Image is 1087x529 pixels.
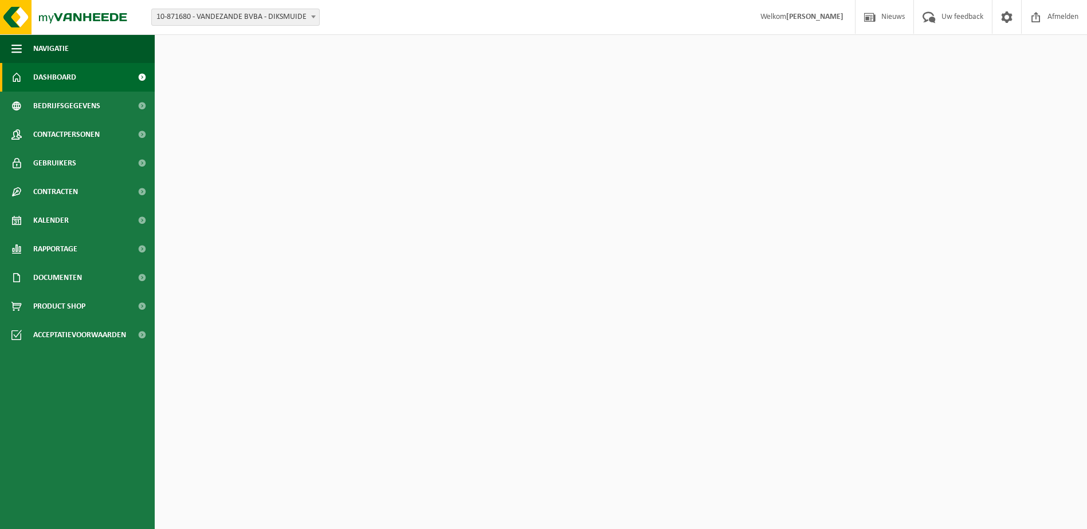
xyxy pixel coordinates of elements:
span: Acceptatievoorwaarden [33,321,126,349]
span: Rapportage [33,235,77,263]
span: Product Shop [33,292,85,321]
span: Contactpersonen [33,120,100,149]
span: 10-871680 - VANDEZANDE BVBA - DIKSMUIDE [151,9,320,26]
span: Navigatie [33,34,69,63]
span: Gebruikers [33,149,76,177]
span: Dashboard [33,63,76,92]
span: Contracten [33,177,78,206]
span: Bedrijfsgegevens [33,92,100,120]
span: Kalender [33,206,69,235]
span: 10-871680 - VANDEZANDE BVBA - DIKSMUIDE [152,9,319,25]
span: Documenten [33,263,82,292]
strong: [PERSON_NAME] [786,13,843,21]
